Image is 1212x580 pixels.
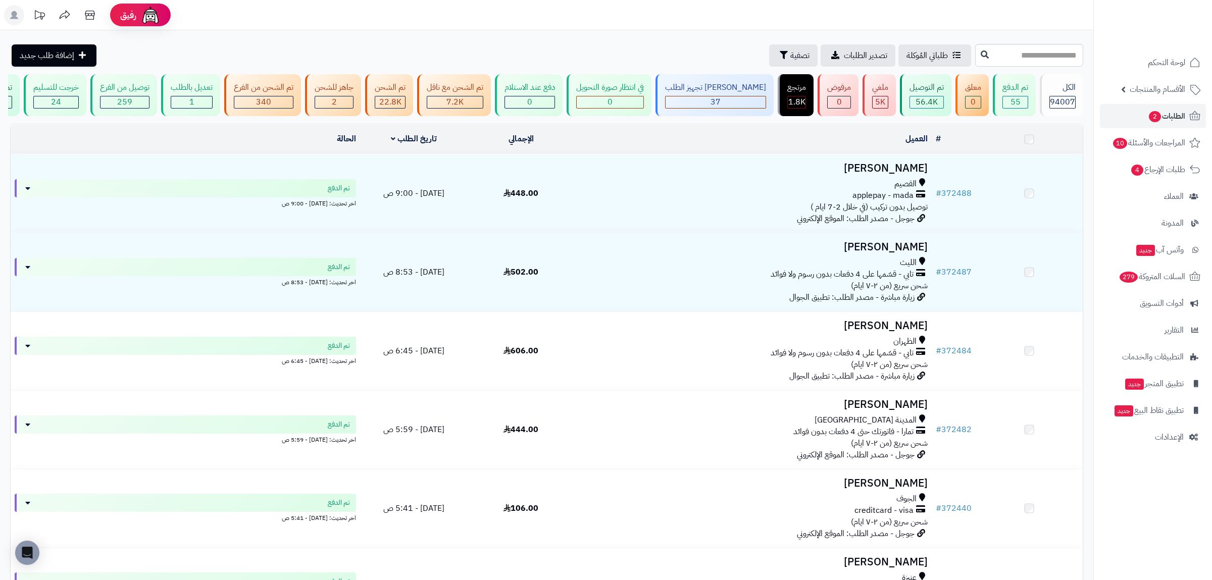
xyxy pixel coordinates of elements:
[328,419,350,430] span: تم الدفع
[776,74,816,116] a: مرتجع 1.8K
[936,502,972,514] a: #372440
[256,96,271,108] span: 340
[1002,82,1028,93] div: تم الدفع
[120,9,136,21] span: رفيق
[873,96,888,108] div: 4954
[337,133,356,145] a: الحالة
[1112,136,1185,150] span: المراجعات والأسئلة
[100,96,149,108] div: 259
[88,74,159,116] a: توصيل من الفرع 259
[328,341,350,351] span: تم الدفع
[875,96,885,108] span: 5K
[953,74,991,116] a: معلق 0
[383,502,444,514] span: [DATE] - 5:41 ص
[100,82,149,93] div: توصيل من الفرع
[579,163,928,174] h3: [PERSON_NAME]
[896,493,917,505] span: الجوف
[1100,345,1206,369] a: التطبيقات والخدمات
[577,96,643,108] div: 0
[894,178,917,190] span: القصيم
[828,96,850,108] div: 0
[493,74,565,116] a: دفع عند الاستلام 0
[910,96,943,108] div: 56418
[140,5,161,25] img: ai-face.png
[1100,238,1206,262] a: وآتس آبجديد
[1120,272,1138,283] span: 279
[893,336,917,347] span: الظهران
[797,449,915,461] span: جوجل - مصدر الطلب: الموقع الإلكتروني
[906,49,948,62] span: طلباتي المُوكلة
[503,266,538,278] span: 502.00
[1100,291,1206,315] a: أدوات التسويق
[383,187,444,199] span: [DATE] - 9:00 ص
[1100,265,1206,289] a: السلات المتروكة279
[579,478,928,489] h3: [PERSON_NAME]
[427,82,483,93] div: تم الشحن مع ناقل
[504,82,555,93] div: دفع عند الاستلام
[415,74,493,116] a: تم الشحن مع ناقل 7.2K
[815,414,917,426] span: المدينة [GEOGRAPHIC_DATA]
[33,82,79,93] div: خرجت للتسليم
[446,96,464,108] span: 7.2K
[1100,425,1206,449] a: الإعدادات
[872,82,888,93] div: ملغي
[900,257,917,269] span: الليث
[328,183,350,193] span: تم الدفع
[1114,403,1184,417] span: تطبيق نقاط البيع
[854,505,914,516] span: creditcard - visa
[936,345,941,357] span: #
[328,498,350,508] span: تم الدفع
[303,74,363,116] a: جاهز للشحن 2
[965,82,981,93] div: معلق
[1149,111,1161,122] span: 2
[1100,157,1206,182] a: طلبات الإرجاع4
[851,358,928,371] span: شحن سريع (من ٢-٧ ايام)
[1164,189,1184,203] span: العملاء
[916,96,938,108] span: 56.4K
[789,370,915,382] span: زيارة مباشرة - مصدر الطلب: تطبيق الجوال
[1165,323,1184,337] span: التقارير
[375,96,405,108] div: 22833
[15,355,356,365] div: اخر تحديث: [DATE] - 6:45 ص
[789,291,915,303] span: زيارة مباشرة - مصدر الطلب: تطبيق الجوال
[1130,163,1185,177] span: طلبات الإرجاع
[1115,405,1133,416] span: جديد
[15,434,356,444] div: اخر تحديث: [DATE] - 5:59 ص
[966,96,981,108] div: 0
[15,512,356,522] div: اخر تحديث: [DATE] - 5:41 ص
[936,187,941,199] span: #
[427,96,483,108] div: 7223
[509,133,534,145] a: الإجمالي
[1131,165,1143,176] span: 4
[1125,379,1144,390] span: جديد
[936,266,972,278] a: #372487
[608,96,613,108] span: 0
[315,82,353,93] div: جاهز للشحن
[15,197,356,208] div: اخر تحديث: [DATE] - 9:00 ص
[503,187,538,199] span: 448.00
[991,74,1038,116] a: تم الدفع 55
[1100,211,1206,235] a: المدونة
[1122,350,1184,364] span: التطبيقات والخدمات
[503,345,538,357] span: 606.00
[363,74,415,116] a: تم الشحن 22.8K
[1148,109,1185,123] span: الطلبات
[653,74,776,116] a: [PERSON_NAME] تجهيز الطلب 37
[665,82,766,93] div: [PERSON_NAME] تجهيز الطلب
[171,82,213,93] div: تعديل بالطلب
[787,82,806,93] div: مرتجع
[12,44,96,67] a: إضافة طلب جديد
[189,96,194,108] span: 1
[821,44,895,67] a: تصدير الطلبات
[1148,56,1185,70] span: لوحة التحكم
[898,44,971,67] a: طلباتي المُوكلة
[576,82,644,93] div: في انتظار صورة التحويل
[579,556,928,568] h3: [PERSON_NAME]
[861,74,898,116] a: ملغي 5K
[1140,296,1184,310] span: أدوات التسويق
[771,347,914,359] span: تابي - قسّمها على 4 دفعات بدون رسوم ولا فوائد
[1100,398,1206,423] a: تطبيق نقاط البيعجديد
[20,49,74,62] span: إضافة طلب جديد
[1100,318,1206,342] a: التقارير
[159,74,222,116] a: تعديل بالطلب 1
